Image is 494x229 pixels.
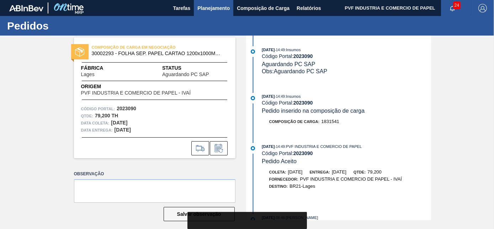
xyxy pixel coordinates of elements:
[262,53,431,59] div: Código Portal:
[262,68,327,74] span: Obs: Aguardando PC SAP
[262,48,275,52] span: [DATE]
[92,44,191,51] span: COMPOSIÇÃO DE CARGA EM NEGOCIAÇÃO
[285,48,301,52] span: : Insumos
[332,169,346,175] span: [DATE]
[191,141,209,155] div: Ir para Composição de Carga
[9,5,43,11] img: TNhmsLtSVTkK8tSr43FrP2fwEKptu5GPRR3wAAAABJRU5ErkJggg==
[441,3,464,13] button: Notificações
[293,150,313,156] strong: 2023090
[251,49,255,54] img: atual
[310,170,330,174] span: Entrega:
[262,100,431,106] div: Código Portal:
[92,51,221,56] span: 30002293 - FOLHA SEP. PAPEL CARTAO 1200x1000M 350g
[285,94,301,98] span: : Insumos
[162,72,209,77] span: Aguardando PC SAP
[7,22,133,30] h1: Pedidos
[81,90,191,96] span: PVF INDUSTRIA E COMERCIO DE PAPEL - IVAÍ
[111,120,127,126] strong: [DATE]
[81,119,110,127] span: Data coleta:
[269,184,288,188] span: Destino:
[75,47,84,57] img: status
[262,61,315,67] span: Aguardando PC SAP
[321,119,339,124] span: 1831541
[251,96,255,100] img: atual
[262,150,431,156] div: Código Portal:
[478,4,487,12] img: Logout
[162,64,228,72] span: Status
[367,169,382,175] span: 79,200
[81,112,93,119] span: Qtde :
[262,94,275,98] span: [DATE]
[117,106,136,111] strong: 2023090
[251,146,255,150] img: atual
[164,207,235,221] button: Salvar observação
[81,72,95,77] span: Lages
[275,95,285,98] span: - 14:49
[81,127,113,134] span: Data entrega:
[269,119,320,124] span: Composição de Carga :
[81,105,115,112] span: Código Portal:
[275,48,285,52] span: - 14:49
[275,145,285,149] span: - 14:49
[237,4,290,12] span: Composição de Carga
[453,1,461,9] span: 24
[262,158,297,164] span: Pedido Aceito
[197,4,230,12] span: Planejamento
[81,64,117,72] span: Fábrica
[269,177,298,181] span: Fornecedor:
[74,169,235,179] label: Observação
[297,4,321,12] span: Relatórios
[293,53,313,59] strong: 2023090
[210,141,228,155] div: Informar alteração no pedido
[115,127,131,133] strong: [DATE]
[173,4,190,12] span: Tarefas
[354,170,366,174] span: Qtde:
[269,170,286,174] span: Coleta:
[95,113,118,118] strong: 79,200 TH
[81,83,211,90] span: Origem
[262,108,365,114] span: Pedido inserido na composição de carga
[262,144,275,149] span: [DATE]
[293,100,313,106] strong: 2023090
[290,183,315,189] span: BR21-Lages
[285,144,362,149] span: : PVF INDUSTRIA E COMERCIO DE PAPEL
[300,176,402,182] span: PVF INDUSTRIA E COMERCIO DE PAPEL - IVAÍ
[288,169,303,175] span: [DATE]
